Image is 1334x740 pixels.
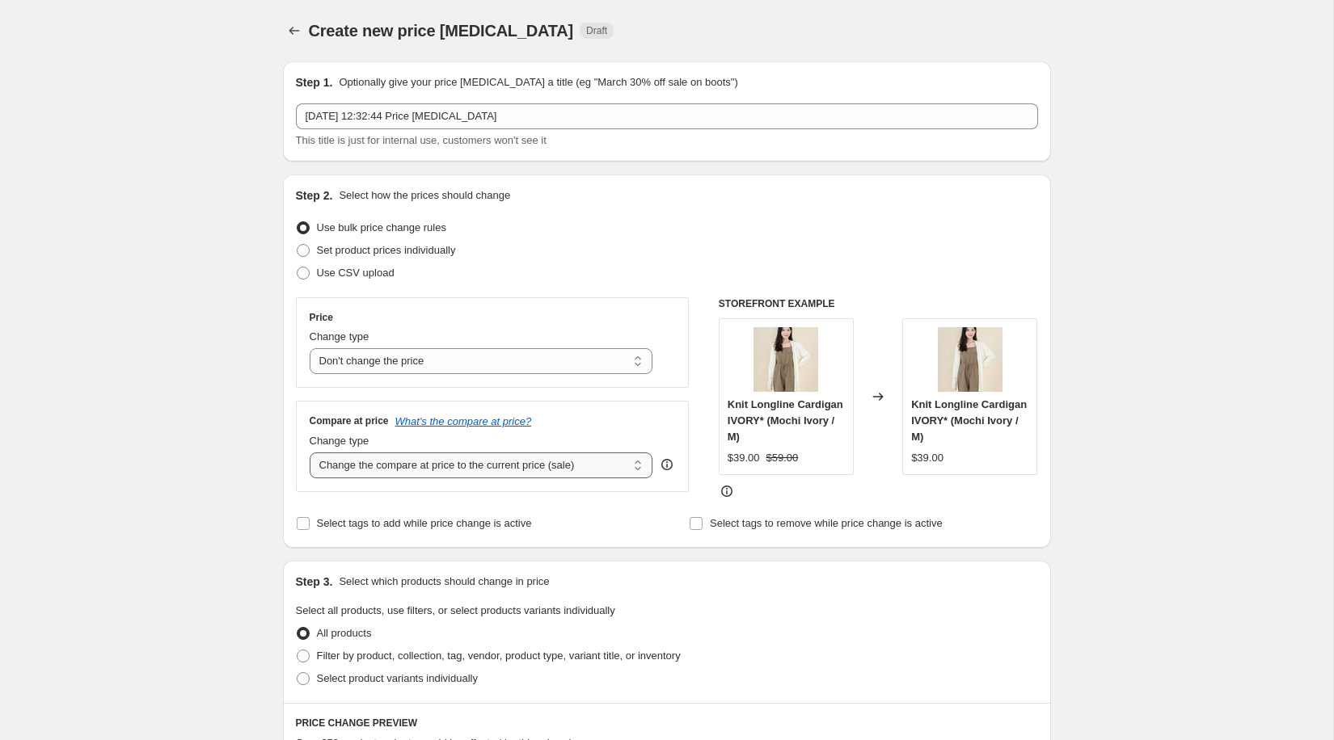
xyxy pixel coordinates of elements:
span: $39.00 [728,452,760,464]
span: $59.00 [766,452,799,464]
span: Select tags to add while price change is active [317,517,532,529]
p: Select how the prices should change [339,187,510,204]
span: Change type [310,330,369,343]
p: Select which products should change in price [339,574,549,590]
button: What's the compare at price? [395,415,532,427]
span: Use bulk price change rules [317,221,446,233]
span: Set product prices individually [317,244,456,256]
button: Price change jobs [283,19,306,42]
span: Select all products, use filters, or select products variants individually [296,604,615,616]
h3: Compare at price [310,414,389,427]
h6: STOREFRONT EXAMPLE [719,297,1038,310]
div: help [659,456,675,473]
span: Change type [310,435,369,447]
span: All products [317,627,372,639]
h2: Step 1. [296,74,333,90]
input: 30% off holiday sale [296,103,1038,129]
img: DSCF0658insandw_4dfc9437-def0-4d5a-8781-9aaf4680a838-862905_80x.jpg [938,327,1003,392]
span: Use CSV upload [317,267,395,279]
span: Knit Longline Cardigan IVORY* (Mochi Ivory / M) [728,398,843,443]
span: Filter by product, collection, tag, vendor, product type, variant title, or inventory [317,650,681,662]
p: Optionally give your price [MEDICAL_DATA] a title (eg "March 30% off sale on boots") [339,74,737,90]
img: DSCF0658insandw_4dfc9437-def0-4d5a-8781-9aaf4680a838-862905_80x.jpg [754,327,818,392]
span: This title is just for internal use, customers won't see it [296,134,547,146]
h3: Price [310,311,333,324]
span: Knit Longline Cardigan IVORY* (Mochi Ivory / M) [911,398,1027,443]
h2: Step 3. [296,574,333,590]
span: Select product variants individually [317,672,478,684]
span: Draft [586,24,607,37]
h2: Step 2. [296,187,333,204]
span: Select tags to remove while price change is active [710,517,943,529]
span: $39.00 [911,452,944,464]
span: Create new price [MEDICAL_DATA] [309,22,574,40]
h6: PRICE CHANGE PREVIEW [296,717,1038,729]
